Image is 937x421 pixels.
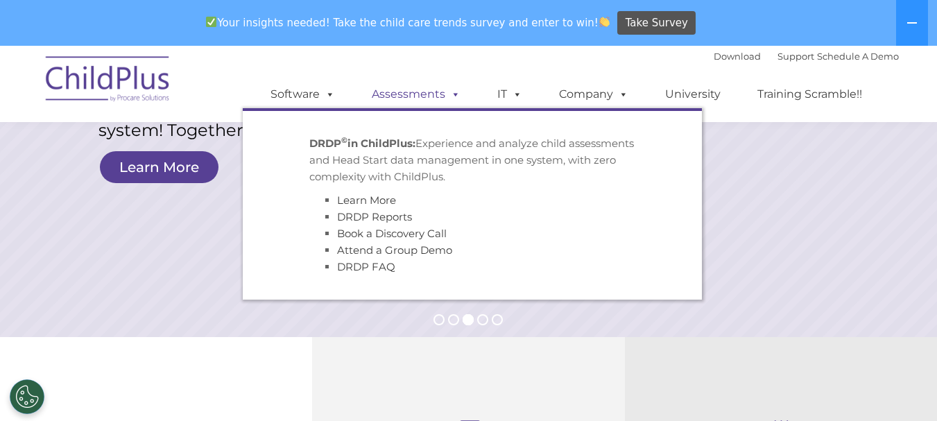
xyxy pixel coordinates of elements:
a: Learn More [337,194,396,207]
a: Training Scramble!! [743,80,876,108]
img: ✅ [206,17,216,27]
strong: DRDP in ChildPlus: [309,137,415,150]
a: Attend a Group Demo [337,243,452,257]
button: Cookies Settings [10,379,44,414]
a: Learn More [100,151,218,183]
span: Last name [193,92,235,102]
rs-layer: Program management software combined with child development assessments in ONE POWERFUL system! T... [98,65,399,139]
img: 👏 [599,17,610,27]
a: Download [714,51,761,62]
a: Support [777,51,814,62]
a: DRDP FAQ [337,260,395,273]
a: Take Survey [617,11,696,35]
a: Company [545,80,642,108]
a: DRDP Reports [337,210,412,223]
img: ChildPlus by Procare Solutions [39,46,178,116]
span: Take Survey [626,11,688,35]
a: Schedule A Demo [817,51,899,62]
a: Assessments [358,80,474,108]
a: Book a Discovery Call [337,227,447,240]
span: Your insights needed! Take the child care trends survey and enter to win! [200,9,616,36]
font: | [714,51,899,62]
p: Experience and analyze child assessments and Head Start data management in one system, with zero ... [309,135,635,185]
span: Phone number [193,148,252,159]
a: IT [483,80,536,108]
sup: © [341,135,347,145]
a: University [651,80,734,108]
a: Software [257,80,349,108]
